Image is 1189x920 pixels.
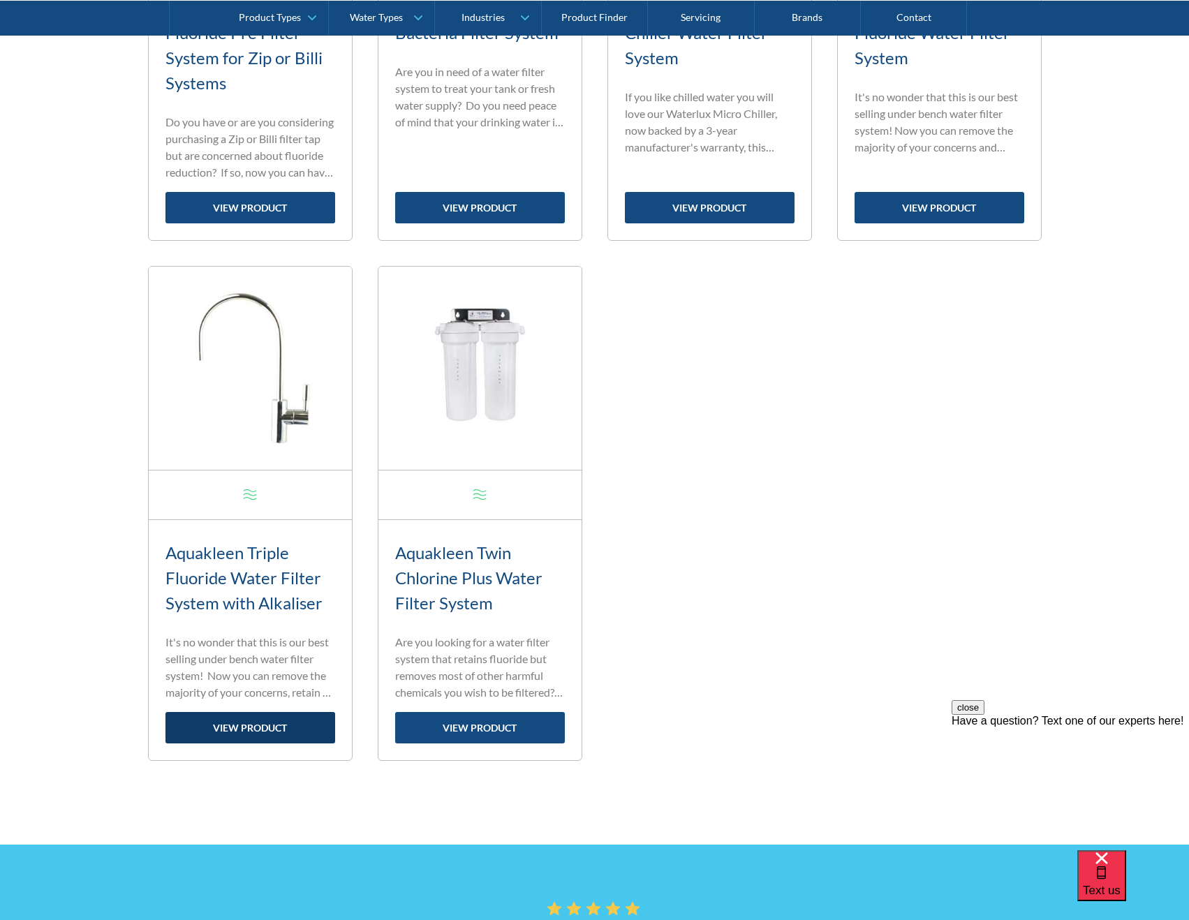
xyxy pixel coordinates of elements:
a: view product [395,192,565,223]
img: Aquakleen Twin Chlorine Plus Water Filter System [378,267,582,470]
p: Are you looking for a water filter system that retains fluoride but removes most of other harmful... [395,634,565,701]
h3: Aquakleen Twin Chlorine Plus Water Filter System [395,540,565,616]
a: view product [165,712,335,743]
div: Product Types [239,11,301,23]
a: view product [165,192,335,223]
iframe: podium webchat widget bubble [1077,850,1189,920]
h3: Aquakleen Triple Fluoride Water Filter System with Alkaliser [165,540,335,616]
p: It's no wonder that this is our best selling under bench water filter system! Now you can remove ... [165,634,335,701]
iframe: podium webchat widget prompt [952,700,1189,868]
img: Aquakleen Triple Fluoride Water Filter System with Alkaliser [149,267,352,470]
a: view product [625,192,795,223]
a: view product [395,712,565,743]
p: Are you in need of a water filter system to treat your tank or fresh water supply? Do you need pe... [395,64,565,131]
p: If you like chilled water you will love our Waterlux Micro Chiller, now backed by a 3-year manufa... [625,89,795,156]
a: view product [855,192,1024,223]
div: Water Types [350,11,403,23]
p: Do you have or are you considering purchasing a Zip or Billi filter tap but are concerned about f... [165,114,335,181]
p: It's no wonder that this is our best selling under bench water filter system! Now you can remove ... [855,89,1024,156]
div: Industries [461,11,505,23]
